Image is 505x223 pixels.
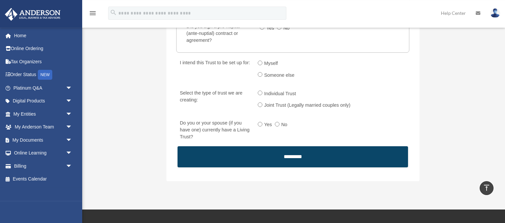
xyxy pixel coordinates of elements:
[5,81,82,95] a: Platinum Q&Aarrow_drop_down
[281,23,292,34] label: No
[38,70,52,80] div: NEW
[262,120,275,130] label: Yes
[490,8,500,18] img: User Pic
[5,133,82,147] a: My Documentsarrow_drop_down
[66,147,79,160] span: arrow_drop_down
[5,68,82,82] a: Order StatusNEW
[183,22,254,45] label: Did you sign a pre-nuptial (ante-nuptial) contract or agreement?
[5,55,82,68] a: Tax Organizers
[262,89,299,99] label: Individual Trust
[262,100,353,111] label: Joint Trust (Legally married couples only)
[5,42,82,55] a: Online Ordering
[5,29,82,42] a: Home
[66,81,79,95] span: arrow_drop_down
[483,184,491,192] i: vertical_align_top
[66,121,79,134] span: arrow_drop_down
[66,133,79,147] span: arrow_drop_down
[5,159,82,173] a: Billingarrow_drop_down
[66,107,79,121] span: arrow_drop_down
[480,181,493,195] a: vertical_align_top
[177,119,252,142] label: Do you or your spouse (if you have one) currently have a Living Trust?
[177,89,252,112] label: Select the type of trust we are creating:
[264,23,277,34] label: Yes
[89,9,97,17] i: menu
[262,70,297,81] label: Someone else
[5,107,82,121] a: My Entitiesarrow_drop_down
[279,120,290,130] label: No
[66,95,79,108] span: arrow_drop_down
[89,12,97,17] a: menu
[110,9,117,16] i: search
[262,59,281,69] label: Myself
[5,173,82,186] a: Events Calendar
[3,8,62,21] img: Anderson Advisors Platinum Portal
[177,59,252,82] label: I intend this Trust to be set up for:
[5,121,82,134] a: My Anderson Teamarrow_drop_down
[5,147,82,160] a: Online Learningarrow_drop_down
[66,159,79,173] span: arrow_drop_down
[5,95,82,108] a: Digital Productsarrow_drop_down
